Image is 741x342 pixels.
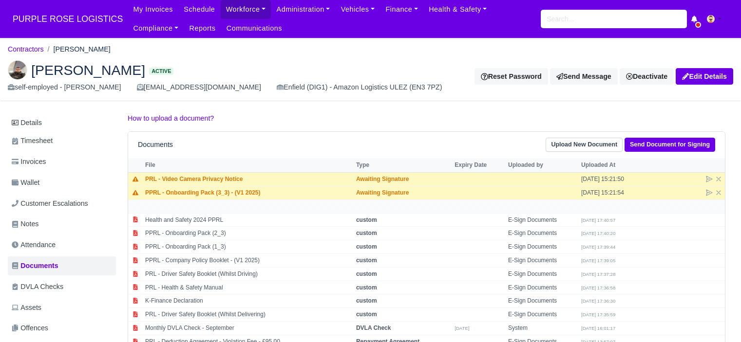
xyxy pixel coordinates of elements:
a: Customer Escalations [8,194,116,213]
td: E-Sign Documents [506,227,579,240]
small: [DATE] 17:36:30 [581,298,615,304]
strong: custom [356,270,377,277]
strong: custom [356,284,377,291]
th: Uploaded by [506,158,579,173]
span: Wallet [12,177,39,188]
small: [DATE] 17:36:58 [581,285,615,290]
td: Health and Safety 2024 PPRL [143,213,354,227]
td: E-Sign Documents [506,213,579,227]
a: Details [8,114,116,132]
span: Timesheet [12,135,53,146]
small: [DATE] 17:39:44 [581,244,615,250]
small: [DATE] 16:01:17 [581,325,615,331]
td: PRL - Driver Safety Booklet (Whilst Delivering) [143,308,354,322]
a: Notes [8,215,116,234]
a: Compliance [128,19,184,38]
td: E-Sign Documents [506,294,579,308]
button: Reset Password [475,68,548,85]
a: Reports [184,19,221,38]
a: Wallet [8,173,116,192]
span: Invoices [12,156,46,167]
td: PPRL - Onboarding Pack (1_3) [143,240,354,254]
strong: custom [356,297,377,304]
th: Uploaded At [579,158,652,173]
a: Invoices [8,152,116,171]
span: Customer Escalations [12,198,88,209]
small: [DATE] 17:35:59 [581,312,615,317]
div: Mahomoud Mohamed [0,53,741,101]
td: PRL - Health & Safety Manual [143,281,354,294]
small: [DATE] 17:40:57 [581,217,615,223]
a: DVLA Checks [8,277,116,296]
span: DVLA Checks [12,281,63,292]
span: Documents [12,260,58,271]
td: System [506,322,579,335]
td: E-Sign Documents [506,254,579,268]
a: Edit Details [676,68,733,85]
td: [DATE] 15:21:54 [579,186,652,200]
td: PRL - Video Camera Privacy Notice [143,173,354,186]
td: E-Sign Documents [506,308,579,322]
a: Upload New Document [546,138,623,152]
strong: custom [356,311,377,318]
td: PPRL - Onboarding Pack (3_3) - (V1 2025) [143,186,354,200]
input: Search... [541,10,687,28]
td: Monthly DVLA Check - September [143,322,354,335]
div: self-employed - [PERSON_NAME] [8,82,121,93]
strong: custom [356,257,377,264]
a: Offences [8,319,116,338]
td: [DATE] 15:21:50 [579,173,652,186]
small: [DATE] [455,325,469,331]
th: File [143,158,354,173]
small: [DATE] 17:40:20 [581,231,615,236]
td: E-Sign Documents [506,240,579,254]
a: PURPLE ROSE LOGISTICS [8,10,128,29]
td: Awaiting Signature [354,173,452,186]
a: Send Message [550,68,618,85]
a: How to upload a document? [128,114,214,122]
td: E-Sign Documents [506,281,579,294]
a: Communications [221,19,288,38]
strong: DVLA Check [356,324,391,331]
small: [DATE] 17:37:28 [581,271,615,277]
a: Contractors [8,45,44,53]
iframe: Chat Widget [692,295,741,342]
span: PURPLE ROSE LOGISTICS [8,9,128,29]
th: Type [354,158,452,173]
a: Timesheet [8,131,116,150]
span: Active [149,68,173,75]
a: Assets [8,298,116,317]
td: K-Finance Declaration [143,294,354,308]
li: [PERSON_NAME] [44,44,111,55]
td: PPRL - Company Policy Booklet - (V1 2025) [143,254,354,268]
span: Attendance [12,239,56,251]
span: [PERSON_NAME] [31,63,145,77]
strong: custom [356,243,377,250]
h6: Documents [138,141,173,149]
span: Offences [12,323,48,334]
td: PPRL - Onboarding Pack (2_3) [143,227,354,240]
a: Send Document for Signing [625,138,715,152]
th: Expiry Date [452,158,506,173]
td: Awaiting Signature [354,186,452,200]
span: Assets [12,302,41,313]
span: Notes [12,218,38,230]
a: Documents [8,256,116,275]
strong: custom [356,230,377,236]
td: E-Sign Documents [506,267,579,281]
strong: custom [356,216,377,223]
small: [DATE] 17:39:05 [581,258,615,263]
td: PRL - Driver Safety Booklet (Whilst Driving) [143,267,354,281]
a: Attendance [8,235,116,254]
div: [EMAIL_ADDRESS][DOMAIN_NAME] [137,82,261,93]
a: Deactivate [620,68,674,85]
div: Enfield (DIG1) - Amazon Logistics ULEZ (EN3 7PZ) [277,82,442,93]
